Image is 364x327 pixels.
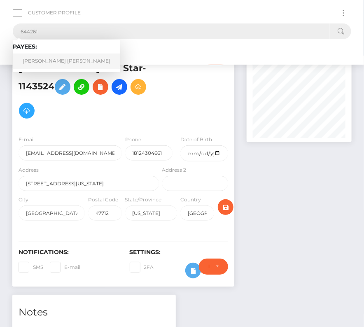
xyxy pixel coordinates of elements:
[336,7,351,19] button: Toggle navigation
[19,262,43,273] label: SMS
[125,136,142,143] label: Phone
[125,196,162,203] label: State/Province
[19,166,39,174] label: Address
[208,263,209,270] div: Do not require
[19,249,117,256] h6: Notifications:
[88,196,118,203] label: Postal Code
[130,249,229,256] h6: Settings:
[19,49,154,123] h5: [PERSON_NAME] R [PERSON_NAME] - ID: Star-1143524
[13,23,330,39] input: Search...
[19,136,35,143] label: E-mail
[199,259,228,274] button: Do not require
[13,43,120,50] h6: Payees:
[180,196,201,203] label: Country
[19,196,28,203] label: City
[28,4,81,21] a: Customer Profile
[19,305,170,320] h4: Notes
[112,79,127,95] a: Initiate Payout
[130,262,154,273] label: 2FA
[13,54,120,69] a: [PERSON_NAME] [PERSON_NAME]
[180,136,212,143] label: Date of Birth
[50,262,80,273] label: E-mail
[162,166,187,174] label: Address 2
